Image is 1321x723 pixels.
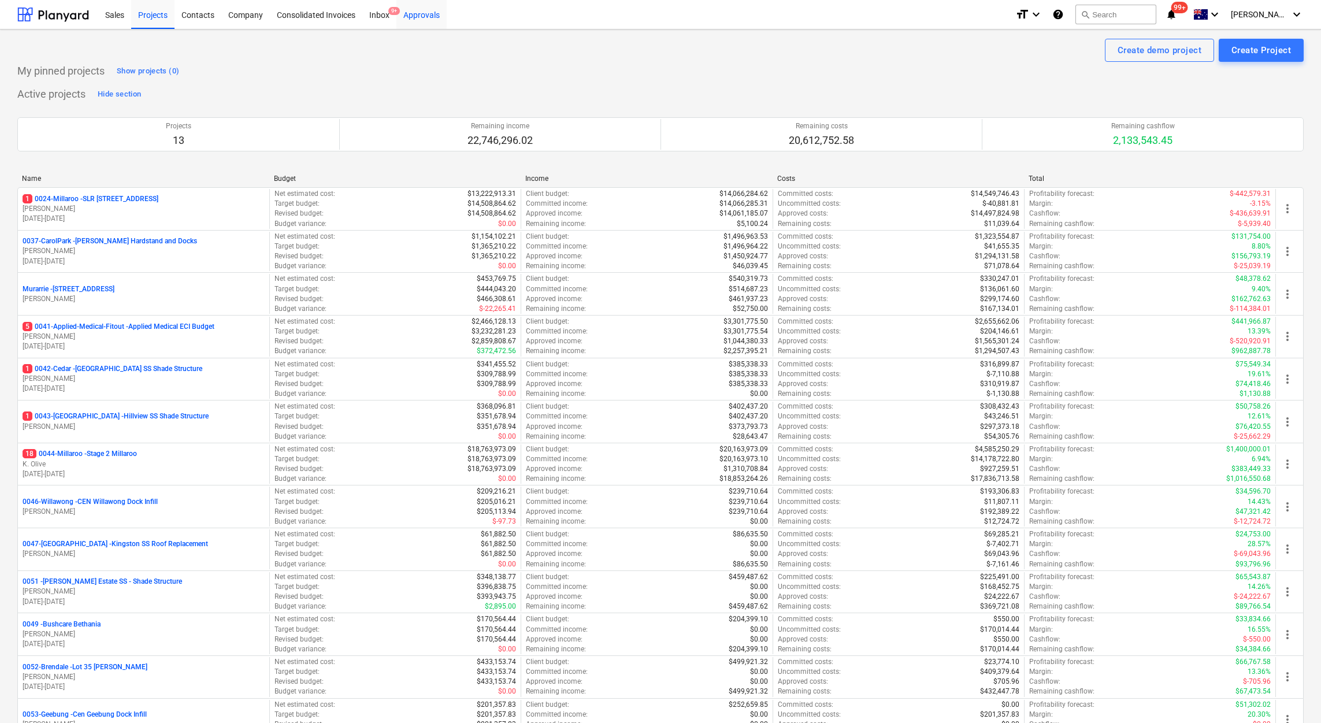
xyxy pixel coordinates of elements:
button: Hide section [95,85,144,103]
p: Approved income : [526,294,582,304]
p: $368,096.81 [477,402,516,411]
p: $1,365,210.22 [472,251,516,261]
p: Approved costs : [778,336,828,346]
p: [PERSON_NAME] [23,204,265,214]
span: more_vert [1281,585,1294,599]
span: more_vert [1281,244,1294,258]
p: Margin : [1029,284,1053,294]
p: Margin : [1029,327,1053,336]
span: more_vert [1281,670,1294,684]
p: 13 [166,134,191,147]
p: $2,859,808.67 [472,336,516,346]
p: $466,308.61 [477,294,516,304]
span: more_vert [1281,542,1294,556]
p: $316,899.87 [980,359,1019,369]
p: Active projects [17,87,86,101]
p: Remaining cashflow : [1029,346,1094,356]
p: $14,497,824.98 [971,209,1019,218]
p: $131,754.00 [1231,232,1271,242]
p: Approved income : [526,422,582,432]
p: Revised budget : [274,422,324,432]
p: [PERSON_NAME] [23,587,265,596]
p: Committed income : [526,411,588,421]
div: Total [1029,175,1271,183]
p: Remaining costs [789,121,854,131]
p: $-436,639.91 [1230,209,1271,218]
p: $28,643.47 [733,432,768,442]
p: $461,937.23 [729,294,768,304]
p: Approved income : [526,251,582,261]
p: $52,750.00 [733,304,768,314]
p: 0046-Willawong - CEN Willawong Dock Infill [23,497,158,507]
p: $2,466,128.13 [472,317,516,327]
p: Remaining cashflow : [1029,261,1094,271]
p: $1,130.88 [1240,389,1271,399]
div: 10042-Cedar -[GEOGRAPHIC_DATA] SS Shade Structure[PERSON_NAME][DATE]-[DATE] [23,364,265,394]
p: Uncommitted costs : [778,242,841,251]
p: $309,788.99 [477,379,516,389]
div: 0052-Brendale -Lot 35 [PERSON_NAME][PERSON_NAME][DATE]-[DATE] [23,662,265,692]
p: $136,061.60 [980,284,1019,294]
p: Budget variance : [274,432,326,442]
p: Net estimated cost : [274,274,335,284]
p: $14,061,185.07 [719,209,768,218]
p: 0053-Geebung - Cen Geebung Dock Infill [23,710,147,720]
p: Approved costs : [778,422,828,432]
p: Budget variance : [274,389,326,399]
p: $3,232,281.23 [472,327,516,336]
p: $453,769.75 [477,274,516,284]
p: $50,758.26 [1235,402,1271,411]
span: 5 [23,322,32,331]
span: more_vert [1281,415,1294,429]
p: Remaining income : [526,346,586,356]
p: Target budget : [274,327,320,336]
p: Committed income : [526,242,588,251]
p: Murarrie - [STREET_ADDRESS] [23,284,114,294]
p: Uncommitted costs : [778,411,841,421]
p: $-22,265.41 [479,304,516,314]
p: $0.00 [498,219,516,229]
p: $43,246.51 [984,411,1019,421]
p: $3,301,775.50 [723,317,768,327]
p: Committed costs : [778,359,833,369]
p: [PERSON_NAME] [23,422,265,432]
p: $-25,662.29 [1234,432,1271,442]
p: Committed costs : [778,189,833,199]
p: $-5,939.40 [1238,219,1271,229]
div: Hide section [98,88,141,101]
p: Cashflow : [1029,336,1060,346]
i: format_size [1015,8,1029,21]
div: 0046-Willawong -CEN Willawong Dock Infill[PERSON_NAME] [23,497,265,517]
p: Remaining cashflow : [1029,389,1094,399]
button: Show projects (0) [114,62,182,80]
p: Budget variance : [274,219,326,229]
p: $41,655.35 [984,242,1019,251]
p: [PERSON_NAME] [23,332,265,342]
p: $372,472.56 [477,346,516,356]
p: $-7,110.88 [986,369,1019,379]
p: Cashflow : [1029,422,1060,432]
p: Net estimated cost : [274,317,335,327]
p: Approved income : [526,379,582,389]
p: Approved income : [526,209,582,218]
p: $14,066,285.31 [719,199,768,209]
p: Remaining cashflow : [1029,432,1094,442]
p: $373,793.73 [729,422,768,432]
p: $75,549.34 [1235,359,1271,369]
p: Profitability forecast : [1029,189,1094,199]
div: 180044-Millaroo -Stage 2 MillarooK. Olive[DATE]-[DATE] [23,449,265,479]
span: 1 [23,364,32,373]
p: $3,301,775.54 [723,327,768,336]
div: 50041-Applied-Medical-Fitout -Applied Medical ECI Budget[PERSON_NAME][DATE]-[DATE] [23,322,265,351]
p: Cashflow : [1029,379,1060,389]
p: Net estimated cost : [274,402,335,411]
i: keyboard_arrow_down [1208,8,1222,21]
p: Committed income : [526,327,588,336]
i: notifications [1166,8,1177,21]
p: Client budget : [526,444,569,454]
p: Client budget : [526,359,569,369]
span: more_vert [1281,287,1294,301]
div: Name [22,175,265,183]
p: $-114,384.01 [1230,304,1271,314]
p: $14,508,864.62 [467,209,516,218]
